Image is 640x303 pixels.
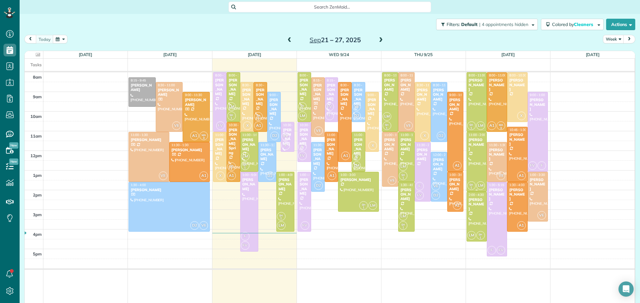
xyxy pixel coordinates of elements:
[216,171,225,180] span: X
[229,128,238,155] div: [PERSON_NAME] Spring
[468,78,485,92] div: [PERSON_NAME]
[399,175,407,181] small: 1
[328,171,336,180] span: A1
[367,93,385,97] span: 9:00 - 12:00
[242,133,260,137] span: 11:00 - 1:00
[497,171,505,180] span: VE
[299,128,309,146] div: [PERSON_NAME]
[385,123,389,126] span: SH
[325,102,334,111] span: FV
[130,138,167,142] div: [PERSON_NAME]
[229,73,246,77] span: 8:00 - 10:30
[327,133,344,137] span: 11:00 - 1:30
[489,143,506,147] span: 11:30 - 1:30
[354,88,363,106] div: [PERSON_NAME]
[449,93,465,97] span: 9:00 - 1:00
[355,154,359,157] span: SH
[461,22,478,27] span: Default
[172,143,189,147] span: 11:30 - 1:30
[190,221,199,230] span: D2
[368,201,377,210] span: LM
[384,73,401,77] span: 8:00 - 11:00
[469,123,473,126] span: SH
[603,35,624,43] button: Week
[467,185,475,191] small: 1
[242,88,252,106] div: [PERSON_NAME]
[352,112,361,120] span: D2
[530,177,546,191] div: [PERSON_NAME]
[227,102,236,111] span: LM
[242,138,256,151] div: [PERSON_NAME]
[158,88,181,97] div: [PERSON_NAME]
[479,22,528,27] span: | 4 appointments hidden
[185,93,202,97] span: 9:00 - 11:30
[340,173,355,177] span: 1:00 - 3:00
[248,52,261,57] a: [DATE]
[9,158,18,165] span: New
[415,191,424,200] span: FV
[260,148,274,161] div: [PERSON_NAME]
[469,73,486,77] span: 8:00 - 11:00
[270,132,279,140] span: D2
[618,281,634,297] div: Open Intercom Messenger
[298,106,306,112] small: 1
[400,138,412,151] div: [PERSON_NAME]
[362,203,366,206] span: SH
[30,153,42,158] span: 12pm
[509,78,525,92] div: [PERSON_NAME]
[509,128,526,132] span: 10:45 - 1:30
[489,73,506,77] span: 8:00 - 11:00
[404,121,413,130] span: VE
[257,114,261,117] span: MA
[131,78,146,82] span: 8:15 - 9:45
[340,177,377,182] div: [PERSON_NAME]
[530,93,545,97] span: 9:00 - 1:00
[431,191,440,200] span: D2
[33,192,42,197] span: 2pm
[242,173,258,177] span: 1:00 - 5:00
[33,94,42,99] span: 9am
[313,78,330,82] span: 8:15 - 11:15
[279,214,283,217] span: SH
[552,22,595,27] span: Colored by
[227,171,236,180] span: A1
[400,133,417,137] span: 11:00 - 1:30
[278,177,292,191] div: [PERSON_NAME]
[468,138,485,151] div: [PERSON_NAME]
[266,171,274,180] span: D2
[623,35,635,43] button: next
[277,216,285,222] small: 1
[215,78,225,96] div: [PERSON_NAME]
[517,221,526,230] span: A1
[417,148,429,161] div: [PERSON_NAME]
[283,128,292,146] div: [PERSON_NAME]
[354,83,371,87] span: 8:30 - 10:30
[327,83,336,101] div: [PERSON_NAME]
[329,52,349,57] a: Wed 9/24
[158,83,175,87] span: 8:30 - 11:00
[300,104,304,107] span: SH
[340,83,357,87] span: 8:30 - 12:30
[383,125,391,131] small: 1
[281,141,290,150] span: F
[388,176,396,185] span: VE
[30,62,42,67] span: Tasks
[384,133,401,137] span: 11:00 - 1:45
[325,112,334,120] span: F
[131,183,146,187] span: 1:30 - 4:00
[509,188,525,201] div: [PERSON_NAME]
[260,143,278,147] span: 11:30 - 1:30
[242,177,256,191] div: [PERSON_NAME]
[33,74,42,80] span: 8am
[367,98,377,116] div: [PERSON_NAME]
[310,36,321,44] span: Sep
[400,78,412,92] div: [PERSON_NAME]
[417,83,434,87] span: 8:30 - 11:30
[33,232,42,237] span: 4pm
[296,36,375,43] h2: 21 – 27, 2025
[277,221,285,230] span: LM
[216,121,225,130] span: FV
[453,201,461,210] span: A1
[354,133,371,137] span: 11:00 - 1:00
[281,132,290,141] span: FV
